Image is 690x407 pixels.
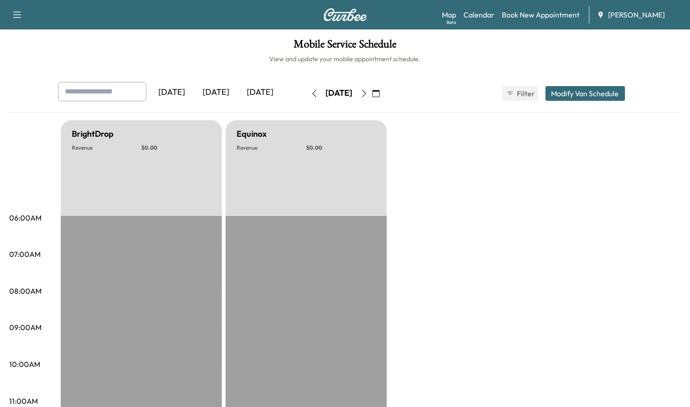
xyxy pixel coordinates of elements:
div: Beta [446,19,456,26]
p: 07:00AM [9,249,41,260]
div: [DATE] [150,82,194,103]
button: Modify Van Schedule [545,86,625,101]
h5: Equinox [237,128,267,140]
div: [DATE] [238,82,283,103]
div: [DATE] [194,82,238,103]
p: 08:00AM [9,285,41,297]
p: Revenue [237,144,306,151]
a: Book New Appointment [502,9,580,20]
p: Revenue [72,144,141,151]
h1: Mobile Service Schedule [9,39,681,54]
span: Filter [517,88,534,99]
p: 06:00AM [9,212,41,223]
p: 11:00AM [9,395,38,407]
img: Curbee Logo [323,8,367,21]
span: [PERSON_NAME] [608,9,665,20]
h6: View and update your mobile appointment schedule. [9,54,681,64]
div: [DATE] [326,87,353,99]
p: $ 0.00 [141,144,211,151]
a: Calendar [464,9,494,20]
p: $ 0.00 [306,144,376,151]
h5: BrightDrop [72,128,114,140]
a: MapBeta [442,9,456,20]
p: 09:00AM [9,322,41,333]
p: 10:00AM [9,359,40,370]
button: Filter [502,86,538,101]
